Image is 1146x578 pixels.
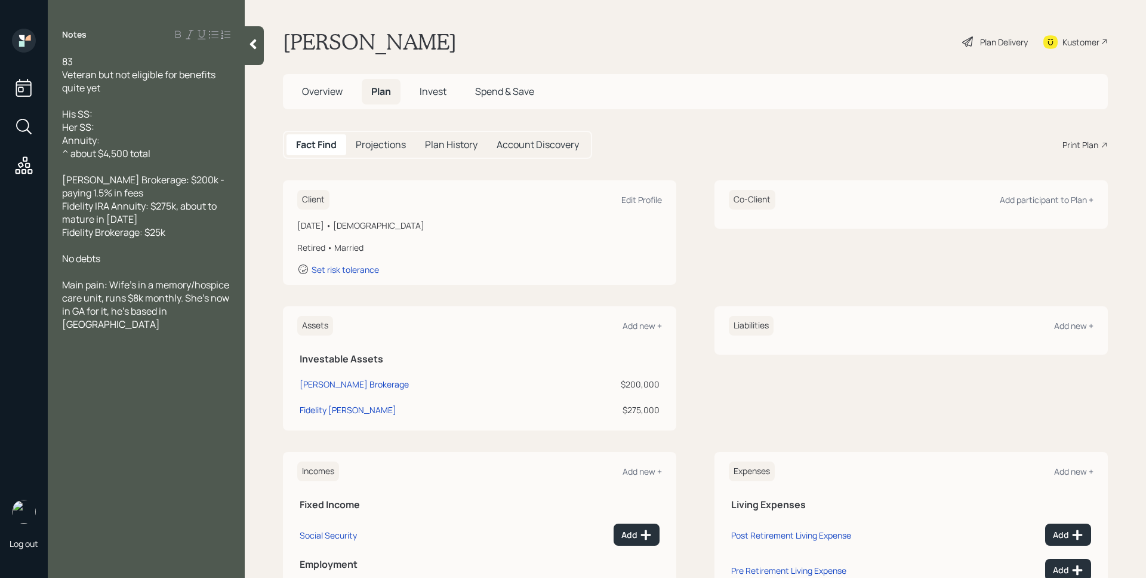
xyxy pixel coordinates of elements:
h6: Assets [297,316,333,336]
div: Set risk tolerance [312,264,379,275]
img: james-distasi-headshot.png [12,500,36,524]
div: Print Plan [1062,139,1098,151]
h1: [PERSON_NAME] [283,29,457,55]
div: $200,000 [563,378,660,391]
div: Add new + [623,320,662,331]
span: Main pain: Wife's in a memory/hospice care unit, runs $8k monthly. She's now in GA for it, he's b... [62,278,231,331]
span: No debts [62,252,100,265]
h5: Investable Assets [300,353,660,365]
h6: Client [297,190,329,210]
div: Add [1053,529,1083,541]
div: Pre Retirement Living Expense [731,565,846,576]
h5: Fact Find [296,139,337,150]
h6: Co-Client [729,190,775,210]
span: Spend & Save [475,85,534,98]
button: Add [1045,524,1091,546]
div: Add new + [1054,466,1093,477]
div: Add new + [1054,320,1093,331]
div: Retired • Married [297,241,662,254]
div: Post Retirement Living Expense [731,530,851,541]
button: Add [614,524,660,546]
span: Invest [420,85,446,98]
h5: Account Discovery [497,139,579,150]
h5: Living Expenses [731,499,1091,511]
h6: Expenses [729,462,775,481]
div: Kustomer [1062,36,1099,48]
div: [PERSON_NAME] Brokerage [300,378,409,391]
span: His SS: Her SS: Annuity: ^ about $4,500 total [62,107,150,160]
div: $275,000 [563,404,660,416]
span: Plan [371,85,391,98]
span: [PERSON_NAME] Brokerage: $200k - paying 1.5% in fees Fidelity IRA Annuity: $275k, about to mature... [62,173,226,239]
h6: Incomes [297,462,339,481]
h5: Fixed Income [300,499,660,511]
h5: Projections [356,139,406,150]
div: Plan Delivery [980,36,1028,48]
div: Add participant to Plan + [1000,194,1093,205]
span: Overview [302,85,343,98]
h6: Liabilities [729,316,774,336]
div: Edit Profile [621,194,662,205]
div: Fidelity [PERSON_NAME] [300,404,396,416]
div: Add [621,529,652,541]
div: [DATE] • [DEMOGRAPHIC_DATA] [297,219,662,232]
div: Add [1053,564,1083,576]
div: Log out [10,538,38,549]
div: Social Security [300,530,357,541]
div: Add new + [623,466,662,477]
h5: Employment [300,559,660,570]
label: Notes [62,29,87,41]
span: 83 Veteran but not eligible for benefits quite yet [62,55,217,94]
h5: Plan History [425,139,478,150]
